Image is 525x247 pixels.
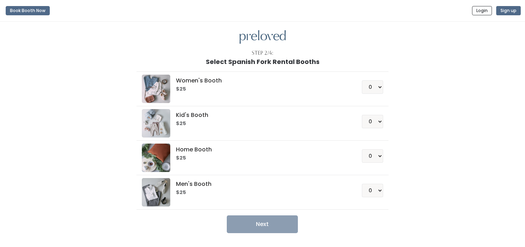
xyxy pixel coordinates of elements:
a: Book Booth Now [6,3,50,18]
img: preloved logo [142,75,170,103]
h5: Women's Booth [176,77,345,84]
div: Step 2/4: [252,49,273,57]
button: Sign up [496,6,521,15]
button: Book Booth Now [6,6,50,15]
h6: $25 [176,86,345,92]
h5: Kid's Booth [176,112,345,118]
h5: Home Booth [176,146,345,153]
h6: $25 [176,155,345,161]
img: preloved logo [240,30,286,44]
img: preloved logo [142,109,170,138]
img: preloved logo [142,178,170,206]
h1: Select Spanish Fork Rental Booths [206,58,320,65]
img: preloved logo [142,144,170,172]
button: Next [227,215,298,233]
h6: $25 [176,121,345,127]
h5: Men's Booth [176,181,345,187]
button: Login [472,6,492,15]
h6: $25 [176,190,345,195]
